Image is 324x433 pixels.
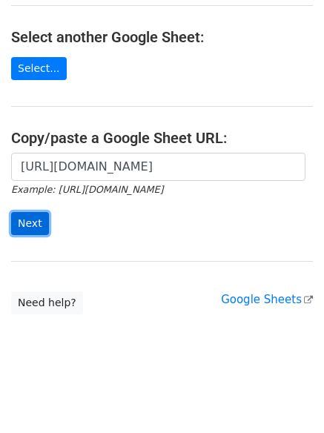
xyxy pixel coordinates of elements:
input: Next [11,212,49,235]
a: Need help? [11,291,83,314]
input: Paste your Google Sheet URL here [11,153,305,181]
h4: Select another Google Sheet: [11,28,313,46]
a: Google Sheets [221,293,313,306]
small: Example: [URL][DOMAIN_NAME] [11,184,163,195]
a: Select... [11,57,67,80]
h4: Copy/paste a Google Sheet URL: [11,129,313,147]
iframe: Chat Widget [250,362,324,433]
